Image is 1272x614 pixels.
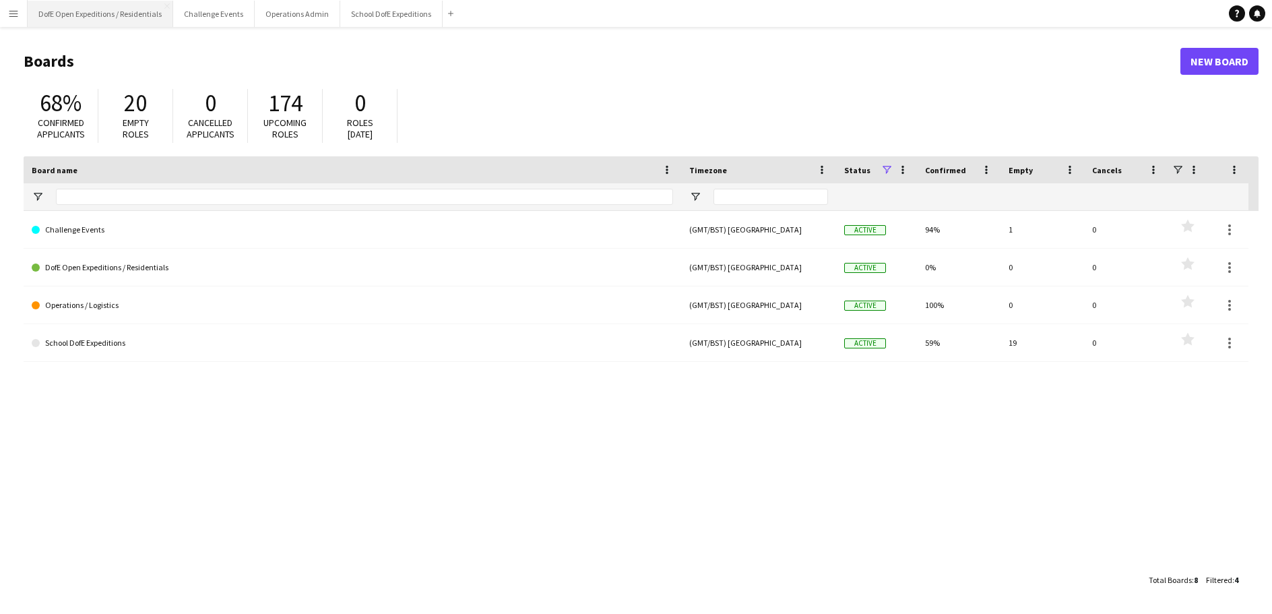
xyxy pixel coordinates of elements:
[1084,286,1168,324] div: 0
[56,189,673,205] input: Board name Filter Input
[340,1,443,27] button: School DofE Expeditions
[1000,249,1084,286] div: 0
[1000,286,1084,324] div: 0
[917,286,1000,324] div: 100%
[24,51,1180,71] h1: Boards
[354,88,366,118] span: 0
[925,165,966,175] span: Confirmed
[255,1,340,27] button: Operations Admin
[1206,575,1232,585] span: Filtered
[1149,575,1192,585] span: Total Boards
[681,249,836,286] div: (GMT/BST) [GEOGRAPHIC_DATA]
[844,263,886,273] span: Active
[1234,575,1238,585] span: 4
[844,301,886,311] span: Active
[32,324,673,362] a: School DofE Expeditions
[32,211,673,249] a: Challenge Events
[1000,211,1084,248] div: 1
[187,117,234,140] span: Cancelled applicants
[689,191,701,203] button: Open Filter Menu
[844,165,870,175] span: Status
[844,225,886,235] span: Active
[124,88,147,118] span: 20
[1206,567,1238,593] div: :
[40,88,82,118] span: 68%
[917,324,1000,361] div: 59%
[205,88,216,118] span: 0
[713,189,828,205] input: Timezone Filter Input
[32,191,44,203] button: Open Filter Menu
[1009,165,1033,175] span: Empty
[123,117,149,140] span: Empty roles
[173,1,255,27] button: Challenge Events
[268,88,303,118] span: 174
[32,286,673,324] a: Operations / Logistics
[28,1,173,27] button: DofE Open Expeditions / Residentials
[917,249,1000,286] div: 0%
[1084,249,1168,286] div: 0
[1149,567,1198,593] div: :
[681,286,836,324] div: (GMT/BST) [GEOGRAPHIC_DATA]
[37,117,85,140] span: Confirmed applicants
[1194,575,1198,585] span: 8
[1084,324,1168,361] div: 0
[1092,165,1122,175] span: Cancels
[1084,211,1168,248] div: 0
[347,117,373,140] span: Roles [DATE]
[1000,324,1084,361] div: 19
[844,338,886,348] span: Active
[681,324,836,361] div: (GMT/BST) [GEOGRAPHIC_DATA]
[263,117,307,140] span: Upcoming roles
[32,165,77,175] span: Board name
[689,165,727,175] span: Timezone
[1180,48,1259,75] a: New Board
[32,249,673,286] a: DofE Open Expeditions / Residentials
[917,211,1000,248] div: 94%
[681,211,836,248] div: (GMT/BST) [GEOGRAPHIC_DATA]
